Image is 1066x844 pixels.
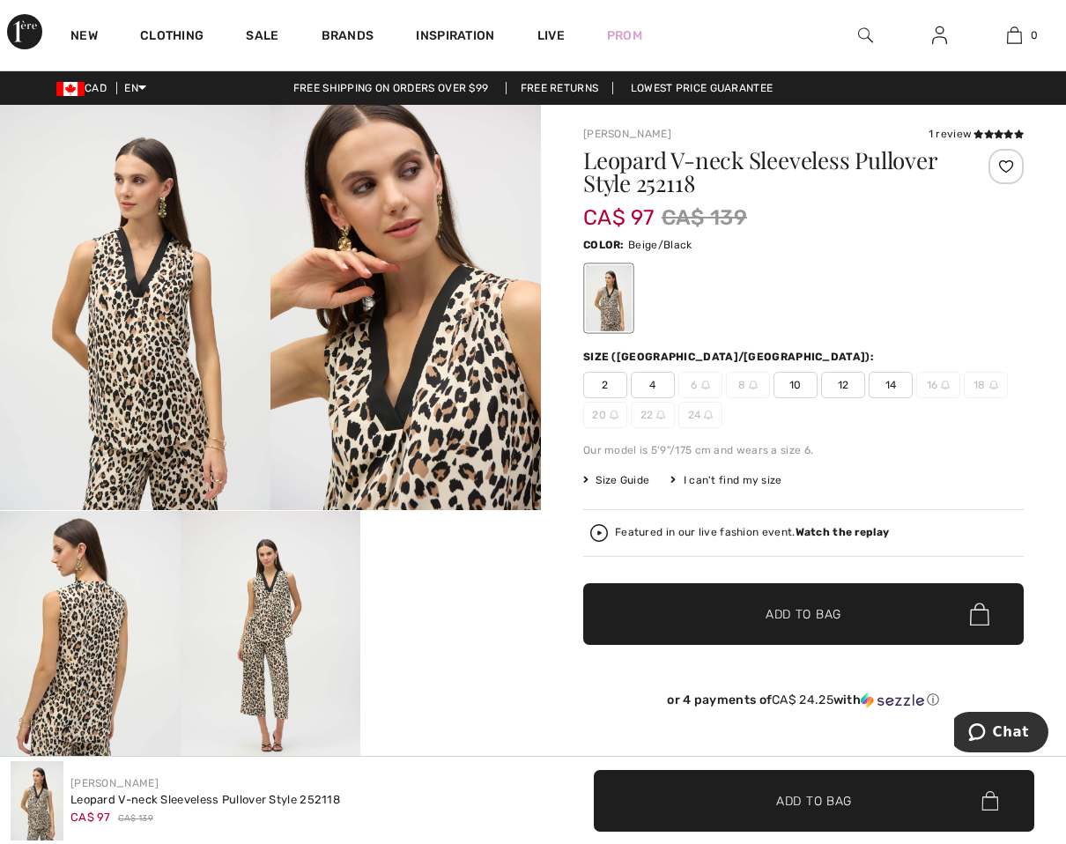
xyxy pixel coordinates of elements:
img: Bag.svg [970,603,989,626]
span: Size Guide [583,472,649,488]
span: 2 [583,372,627,398]
img: search the website [858,25,873,46]
img: Leopard V-neck Sleeveless Pullover Style 252118. 4 [181,511,361,781]
span: 0 [1031,27,1038,43]
img: Leopard V-neck Sleeveless Pullover Style 252118 [11,761,63,840]
a: Sign In [918,25,961,47]
span: CA$ 139 [662,202,747,233]
div: or 4 payments ofCA$ 24.25withSezzle Click to learn more about Sezzle [583,692,1024,714]
a: Prom [607,26,642,45]
div: Leopard V-neck Sleeveless Pullover Style 252118 [70,791,340,809]
span: 12 [821,372,865,398]
span: EN [124,82,146,94]
span: 20 [583,402,627,428]
span: CA$ 97 [583,188,655,230]
span: CA$ 97 [70,811,111,824]
span: 16 [916,372,960,398]
a: Live [537,26,565,45]
span: Inspiration [416,28,494,47]
div: Our model is 5'9"/175 cm and wears a size 6. [583,442,1024,458]
img: ring-m.svg [941,381,950,389]
div: Featured in our live fashion event. [615,527,889,538]
span: Add to Bag [776,791,852,810]
span: 22 [631,402,675,428]
img: ring-m.svg [610,411,618,419]
span: 14 [869,372,913,398]
strong: Watch the replay [796,526,890,538]
span: Color: [583,239,625,251]
iframe: Opens a widget where you can chat to one of our agents [954,712,1048,756]
div: I can't find my size [670,472,781,488]
span: CA$ 24.25 [772,692,833,707]
div: Size ([GEOGRAPHIC_DATA]/[GEOGRAPHIC_DATA]): [583,349,877,365]
button: Add to Bag [583,583,1024,645]
a: Lowest Price Guarantee [617,82,788,94]
img: ring-m.svg [989,381,998,389]
img: ring-m.svg [749,381,758,389]
span: 24 [678,402,722,428]
a: [PERSON_NAME] [70,777,159,789]
span: 6 [678,372,722,398]
img: ring-m.svg [704,411,713,419]
a: New [70,28,98,47]
span: 18 [964,372,1008,398]
span: Beige/Black [628,239,692,251]
span: CAD [56,82,114,94]
img: Canadian Dollar [56,82,85,96]
img: ring-m.svg [656,411,665,419]
img: Leopard V-neck Sleeveless Pullover Style 252118. 2 [270,105,541,510]
a: Sale [246,28,278,47]
a: Brands [322,28,374,47]
h1: Leopard V-neck Sleeveless Pullover Style 252118 [583,149,951,195]
a: Clothing [140,28,204,47]
span: 8 [726,372,770,398]
video: Your browser does not support the video tag. [360,511,541,601]
img: My Bag [1007,25,1022,46]
img: My Info [932,25,947,46]
span: 4 [631,372,675,398]
img: Bag.svg [981,791,998,811]
img: ring-m.svg [701,381,710,389]
div: Beige/Black [586,265,632,331]
span: Add to Bag [766,605,841,624]
img: Watch the replay [590,524,608,542]
img: 1ère Avenue [7,14,42,49]
a: Free Returns [506,82,614,94]
span: CA$ 139 [118,812,153,825]
a: [PERSON_NAME] [583,128,671,140]
span: 10 [774,372,818,398]
a: Free shipping on orders over $99 [279,82,503,94]
div: or 4 payments of with [583,692,1024,708]
div: 1 review [929,126,1024,142]
a: 0 [978,25,1051,46]
button: Add to Bag [594,770,1034,832]
img: Sezzle [861,692,924,708]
